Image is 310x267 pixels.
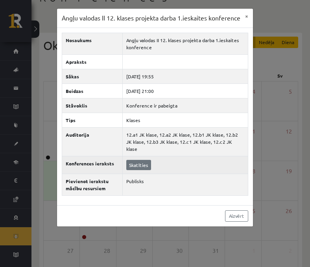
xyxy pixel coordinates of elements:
td: Klases [123,113,248,127]
td: Angļu valodas II 12. klases projekta darba 1.ieskaites konference [123,33,248,54]
td: [DATE] 19:55 [123,69,248,83]
th: Tips [62,113,123,127]
th: Konferences ieraksts [62,156,123,174]
h3: Angļu valodas II 12. klases projekta darba 1.ieskaites konference [62,13,240,23]
th: Nosaukums [62,33,123,54]
th: Beidzas [62,83,123,98]
th: Apraksts [62,54,123,69]
th: Stāvoklis [62,98,123,113]
button: × [240,9,253,24]
a: Aizvērt [225,210,248,222]
td: Publisks [123,174,248,195]
th: Sākas [62,69,123,83]
th: Pievienot ierakstu mācību resursiem [62,174,123,195]
th: Auditorija [62,127,123,156]
td: [DATE] 21:00 [123,83,248,98]
td: 12.a1 JK klase, 12.a2 JK klase, 12.b1 JK klase, 12.b2 JK klase, 12.b3 JK klase, 12.c1 JK klase, 1... [123,127,248,156]
td: Konference ir pabeigta [123,98,248,113]
a: Skatīties [126,160,151,170]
